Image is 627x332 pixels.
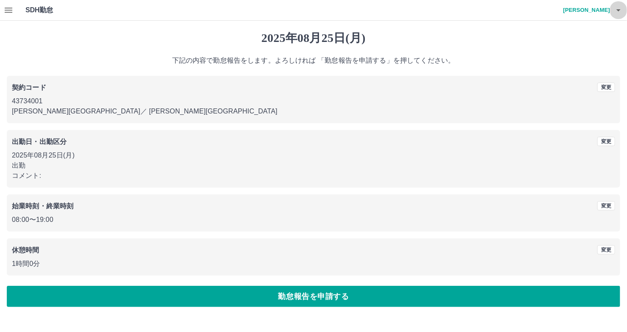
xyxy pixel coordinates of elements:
[12,259,615,269] p: 1時間0分
[597,137,615,146] button: 変更
[12,202,73,210] b: 始業時刻・終業時刻
[597,245,615,255] button: 変更
[12,246,39,254] b: 休憩時間
[7,286,620,307] button: 勤怠報告を申請する
[597,83,615,92] button: 変更
[12,96,615,106] p: 43734001
[12,138,67,145] b: 出勤日・出勤区分
[12,160,615,171] p: 出勤
[12,150,615,160] p: 2025年08月25日(月)
[7,55,620,66] p: 下記の内容で勤怠報告をします。よろしければ 「勤怠報告を申請する」を押してください。
[597,201,615,210] button: 変更
[12,215,615,225] p: 08:00 〜 19:00
[12,171,615,181] p: コメント:
[12,84,46,91] b: 契約コード
[7,31,620,45] h1: 2025年08月25日(月)
[12,106,615,116] p: [PERSON_NAME][GEOGRAPHIC_DATA] ／ [PERSON_NAME][GEOGRAPHIC_DATA]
